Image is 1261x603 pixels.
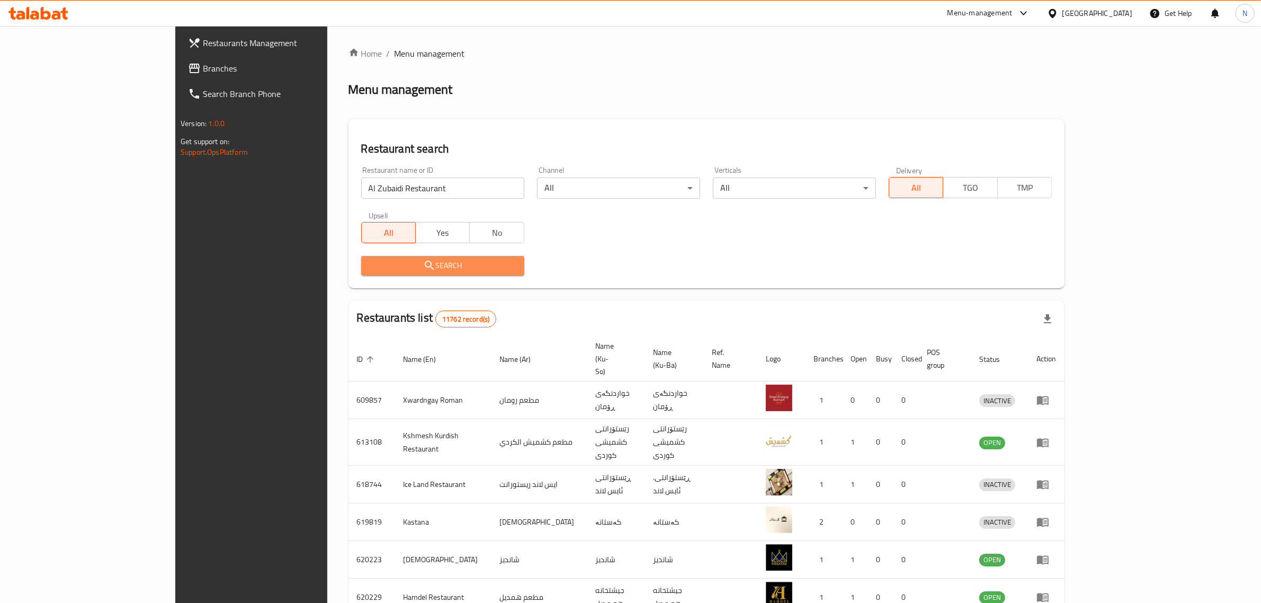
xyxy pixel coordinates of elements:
[868,382,893,419] td: 0
[348,81,453,98] h2: Menu management
[395,382,491,419] td: Xwardngay Roman
[587,419,645,466] td: رێستۆرانتی کشمیشى كوردى
[842,503,868,541] td: 0
[766,544,792,571] img: Shandiz
[361,222,416,243] button: All
[805,336,842,382] th: Branches
[889,177,943,198] button: All
[645,382,704,419] td: خواردنگەی ڕۆمان
[436,314,496,324] span: 11762 record(s)
[893,466,918,503] td: 0
[395,466,491,503] td: Ice Land Restaurant
[645,466,704,503] td: .ڕێستۆرانتی ئایس لاند
[979,478,1015,491] div: INACTIVE
[1036,553,1056,566] div: Menu
[979,353,1014,366] span: Status
[842,382,868,419] td: 0
[1242,7,1247,19] span: N
[979,437,1005,449] span: OPEN
[842,336,868,382] th: Open
[805,541,842,579] td: 1
[868,503,893,541] td: 0
[395,47,465,60] span: Menu management
[587,503,645,541] td: کەستانە
[979,554,1005,566] div: OPEN
[1036,516,1056,528] div: Menu
[927,346,958,371] span: POS group
[997,177,1052,198] button: TMP
[491,382,587,419] td: مطعم رومان
[1002,180,1048,196] span: TMP
[180,56,386,81] a: Branches
[1028,336,1065,382] th: Action
[208,117,225,130] span: 1.0.0
[868,336,893,382] th: Busy
[491,419,587,466] td: مطعم كشميش الكردي
[181,117,207,130] span: Version:
[369,211,388,219] label: Upsell
[180,81,386,107] a: Search Branch Phone
[361,256,524,276] button: Search
[203,62,378,75] span: Branches
[491,541,587,579] td: شانديز
[1036,394,1056,406] div: Menu
[893,336,918,382] th: Closed
[893,382,918,419] td: 0
[395,503,491,541] td: Kastana
[203,87,378,100] span: Search Branch Phone
[766,507,792,533] img: Kastana
[896,166,923,174] label: Delivery
[979,394,1015,407] div: INACTIVE
[348,47,1065,60] nav: breadcrumb
[1062,7,1132,19] div: [GEOGRAPHIC_DATA]
[587,541,645,579] td: شانديز
[587,382,645,419] td: خواردنگەی ڕۆمان
[491,466,587,503] td: ايس لاند ريستورانت
[805,419,842,466] td: 1
[868,466,893,503] td: 0
[420,225,466,241] span: Yes
[842,466,868,503] td: 1
[653,346,691,371] span: Name (Ku-Ba)
[757,336,805,382] th: Logo
[979,516,1015,528] span: INACTIVE
[805,503,842,541] td: 2
[1036,478,1056,491] div: Menu
[361,141,1052,157] h2: Restaurant search
[499,353,544,366] span: Name (Ar)
[713,178,876,199] div: All
[645,503,704,541] td: کەستانە
[893,419,918,466] td: 0
[587,466,645,503] td: ڕێستۆرانتی ئایس لاند
[370,259,516,272] span: Search
[645,541,704,579] td: شانديز
[893,503,918,541] td: 0
[404,353,450,366] span: Name (En)
[712,346,745,371] span: Ref. Name
[435,311,496,327] div: Total records count
[181,145,248,159] a: Support.OpsPlatform
[366,225,412,241] span: All
[595,340,632,378] span: Name (Ku-So)
[1036,436,1056,449] div: Menu
[395,541,491,579] td: [DEMOGRAPHIC_DATA]
[357,310,497,327] h2: Restaurants list
[893,541,918,579] td: 0
[842,541,868,579] td: 1
[766,385,792,411] img: Xwardngay Roman
[766,427,792,454] img: Kshmesh Kurdish Restaurant
[203,37,378,49] span: Restaurants Management
[537,178,700,199] div: All
[1035,306,1060,332] div: Export file
[357,353,377,366] span: ID
[893,180,939,196] span: All
[805,466,842,503] td: 1
[395,419,491,466] td: Kshmesh Kurdish Restaurant
[943,177,997,198] button: TGO
[766,469,792,495] img: Ice Land Restaurant
[947,7,1013,20] div: Menu-management
[947,180,993,196] span: TGO
[181,135,229,148] span: Get support on:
